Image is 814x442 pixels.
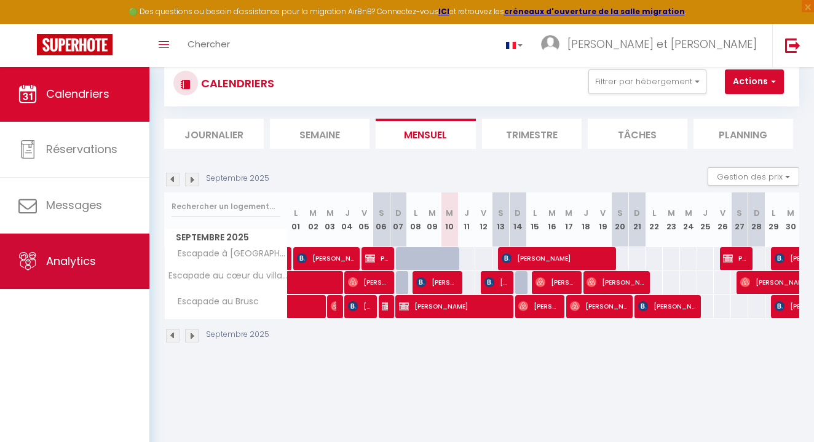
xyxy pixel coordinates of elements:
[612,192,629,247] th: 20
[680,192,697,247] th: 24
[646,192,663,247] th: 22
[723,247,746,270] span: Proprietaire [PERSON_NAME]
[438,6,449,17] a: ICI
[345,207,350,219] abbr: J
[731,192,748,247] th: 27
[46,141,117,157] span: Réservations
[304,192,322,247] th: 02
[535,270,575,294] span: [PERSON_NAME]
[532,24,772,67] a: ... [PERSON_NAME] et [PERSON_NAME]
[754,207,760,219] abbr: D
[294,207,298,219] abbr: L
[504,6,685,17] a: créneaux d'ouverture de la salle migration
[326,207,334,219] abbr: M
[748,192,765,247] th: 28
[429,207,436,219] abbr: M
[720,207,725,219] abbr: V
[693,119,793,149] li: Planning
[697,192,714,247] th: 25
[390,192,407,247] th: 07
[373,192,390,247] th: 06
[498,207,504,219] abbr: S
[407,192,424,247] th: 08
[570,294,627,318] span: [PERSON_NAME]
[10,5,47,42] button: Ouvrir le widget de chat LiveChat
[164,119,264,149] li: Journalier
[441,192,458,247] th: 10
[600,207,606,219] abbr: V
[725,69,784,94] button: Actions
[395,207,401,219] abbr: D
[541,35,559,53] img: ...
[167,295,262,309] span: Escapade au Brusc
[46,253,96,269] span: Analytics
[526,192,543,247] th: 15
[188,37,230,50] span: Chercher
[46,86,109,101] span: Calendriers
[484,270,507,294] span: [PERSON_NAME]
[322,192,339,247] th: 03
[348,294,371,318] span: [PERSON_NAME]
[297,247,354,270] span: [PERSON_NAME]
[515,207,521,219] abbr: D
[588,119,687,149] li: Tâches
[543,192,561,247] th: 16
[165,229,287,247] span: Septembre 2025
[365,247,388,270] span: Proprietaire [PERSON_NAME]
[638,294,695,318] span: [PERSON_NAME]
[46,197,102,213] span: Messages
[703,207,708,219] abbr: J
[464,207,469,219] abbr: J
[206,173,269,184] p: Septembre 2025
[785,37,800,53] img: logout
[617,207,623,219] abbr: S
[458,192,475,247] th: 11
[309,207,317,219] abbr: M
[206,329,269,341] p: Septembre 2025
[765,192,783,247] th: 29
[588,69,706,94] button: Filtrer par hébergement
[481,207,486,219] abbr: V
[685,207,692,219] abbr: M
[634,207,640,219] abbr: D
[376,119,475,149] li: Mensuel
[382,294,387,318] span: Proprietaire [PERSON_NAME]
[348,270,388,294] span: [PERSON_NAME]
[502,247,610,270] span: [PERSON_NAME]
[787,207,794,219] abbr: M
[548,207,556,219] abbr: M
[782,192,799,247] th: 30
[714,192,731,247] th: 26
[167,271,290,280] span: Escapade au cœur du village
[339,192,356,247] th: 04
[533,207,537,219] abbr: L
[492,192,510,247] th: 13
[167,247,290,261] span: Escapade à [GEOGRAPHIC_DATA]
[414,207,417,219] abbr: L
[587,270,644,294] span: [PERSON_NAME] Saint-[PERSON_NAME]
[424,192,441,247] th: 09
[356,192,373,247] th: 05
[737,207,742,219] abbr: S
[37,34,113,55] img: Super Booking
[475,192,492,247] th: 12
[509,192,526,247] th: 14
[172,195,280,218] input: Rechercher un logement...
[595,192,612,247] th: 19
[416,270,456,294] span: [PERSON_NAME]
[331,294,336,318] span: [PERSON_NAME]
[577,192,595,247] th: 18
[567,36,757,52] span: [PERSON_NAME] et [PERSON_NAME]
[663,192,680,247] th: 23
[668,207,675,219] abbr: M
[178,24,239,67] a: Chercher
[399,294,508,318] span: [PERSON_NAME]
[565,207,572,219] abbr: M
[446,207,453,219] abbr: M
[772,207,775,219] abbr: L
[583,207,588,219] abbr: J
[561,192,578,247] th: 17
[198,69,274,97] h3: CALENDRIERS
[362,207,367,219] abbr: V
